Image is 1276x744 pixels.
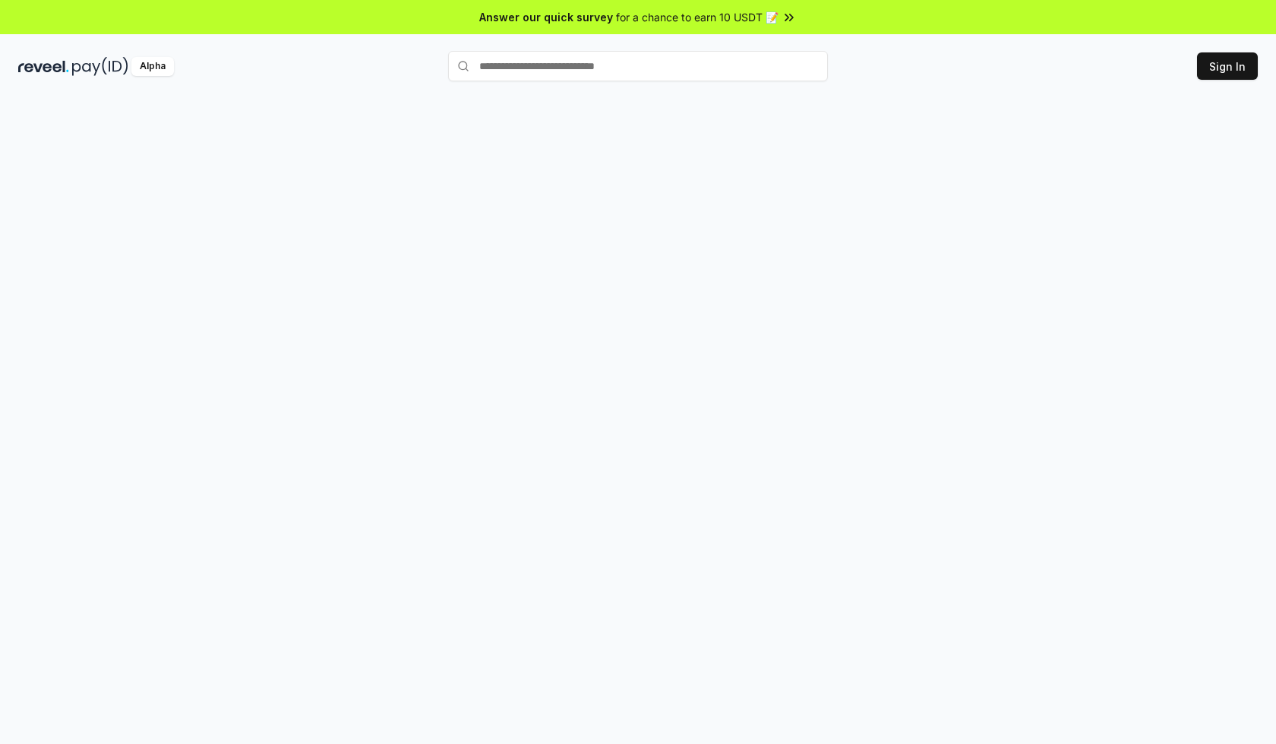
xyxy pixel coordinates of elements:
[1197,52,1258,80] button: Sign In
[18,57,69,76] img: reveel_dark
[616,9,779,25] span: for a chance to earn 10 USDT 📝
[72,57,128,76] img: pay_id
[131,57,174,76] div: Alpha
[479,9,613,25] span: Answer our quick survey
